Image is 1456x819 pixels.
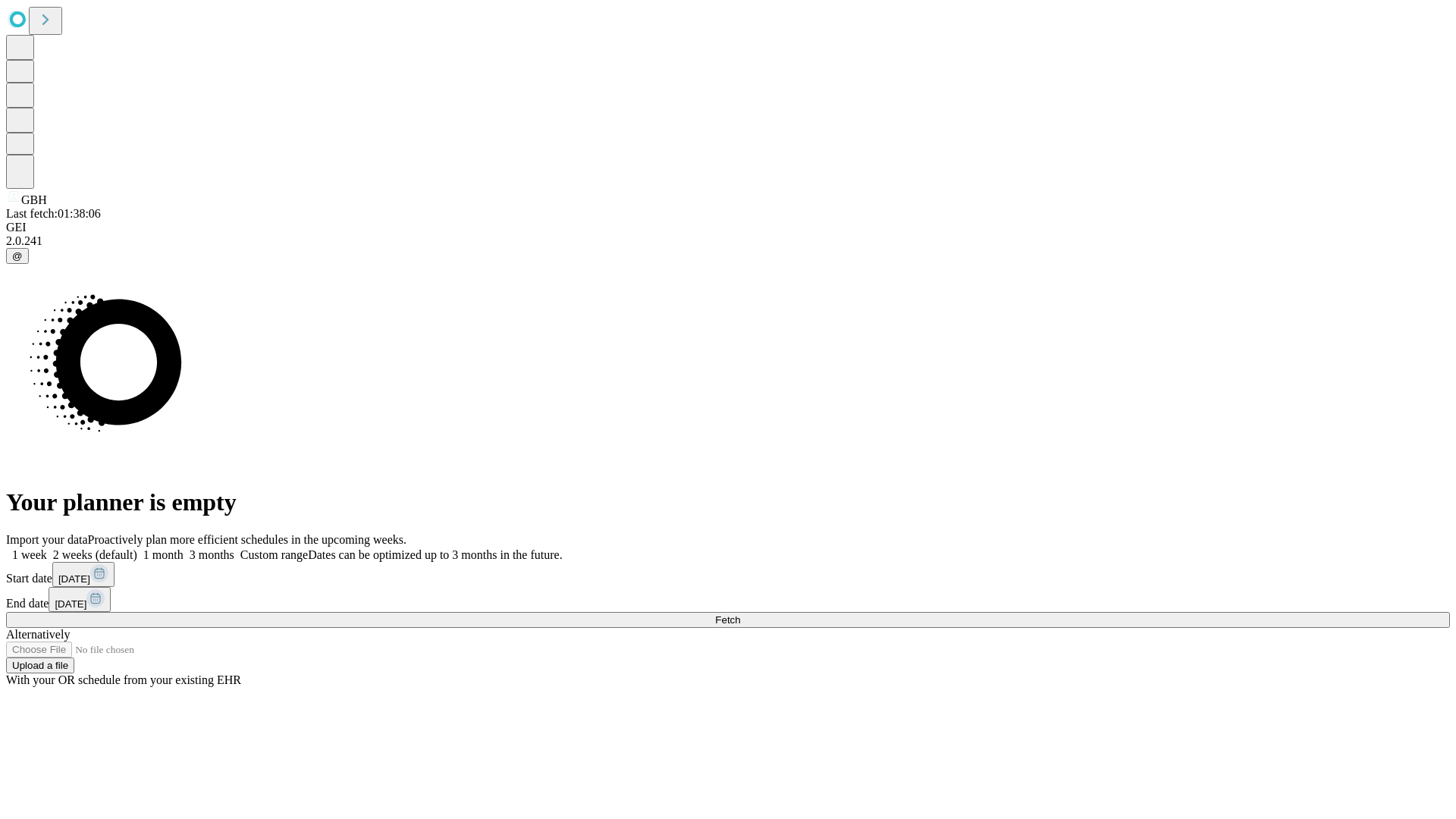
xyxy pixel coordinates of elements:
[6,234,1450,248] div: 2.0.241
[6,533,88,546] span: Import your data
[52,562,115,587] button: [DATE]
[6,657,74,673] button: Upload a file
[12,250,23,262] span: @
[6,628,70,641] span: Alternatively
[6,488,1450,516] h1: Your planner is empty
[240,548,308,561] span: Custom range
[6,221,1450,234] div: GEI
[190,548,234,561] span: 3 months
[58,573,90,585] span: [DATE]
[53,548,137,561] span: 2 weeks (default)
[6,248,29,264] button: @
[308,548,562,561] span: Dates can be optimized up to 3 months in the future.
[21,193,47,206] span: GBH
[6,207,101,220] span: Last fetch: 01:38:06
[12,548,47,561] span: 1 week
[49,587,111,612] button: [DATE]
[6,673,241,686] span: With your OR schedule from your existing EHR
[6,587,1450,612] div: End date
[143,548,184,561] span: 1 month
[6,612,1450,628] button: Fetch
[88,533,406,546] span: Proactively plan more efficient schedules in the upcoming weeks.
[715,614,740,626] span: Fetch
[6,562,1450,587] div: Start date
[55,598,86,610] span: [DATE]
